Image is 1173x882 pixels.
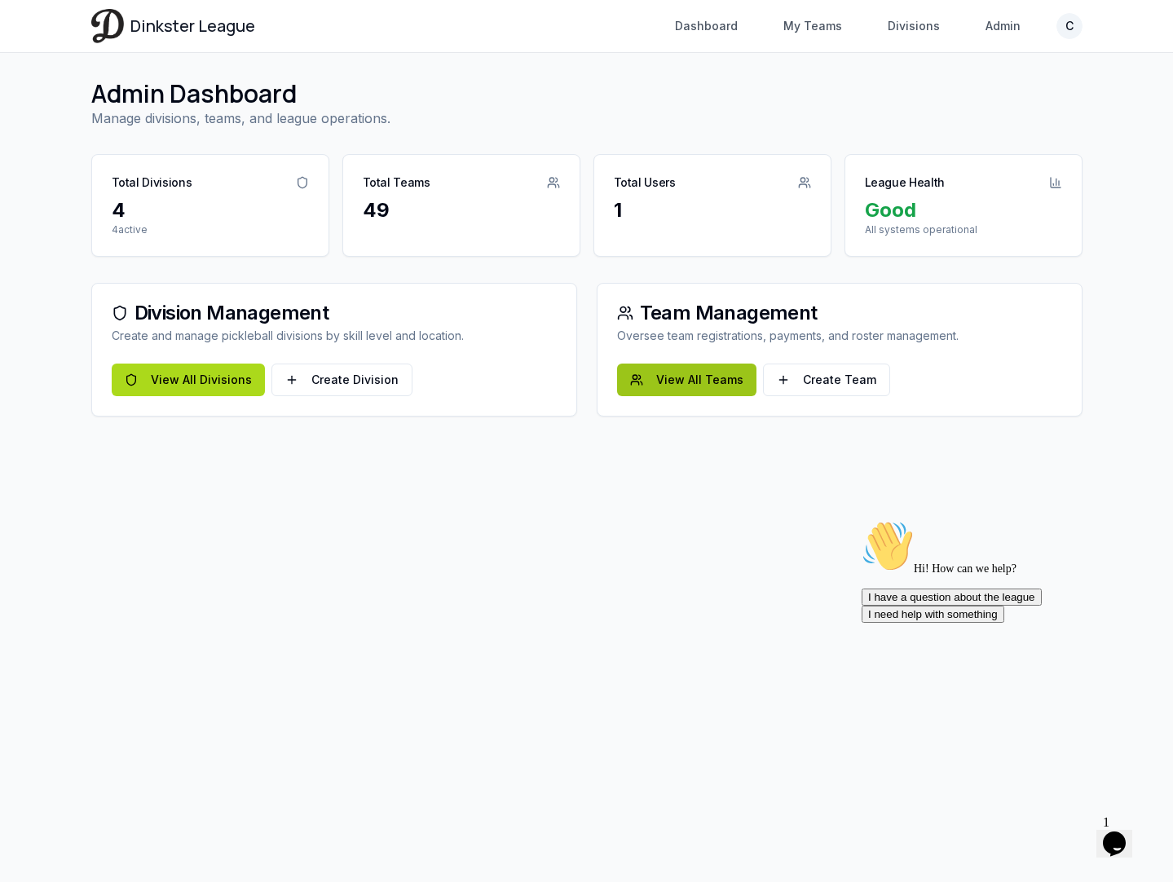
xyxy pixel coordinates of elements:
div: 👋Hi! How can we help?I have a question about the leagueI need help with something [7,7,300,109]
span: Dinkster League [130,15,255,37]
iframe: chat widget [1096,809,1149,858]
img: Dinkster [91,9,124,42]
div: Total Teams [363,174,430,191]
iframe: chat widget [855,514,1149,800]
a: My Teams [774,11,852,41]
div: Total Users [614,174,676,191]
a: Dashboard [665,11,747,41]
a: View All Divisions [112,364,265,396]
a: Admin [976,11,1030,41]
button: I have a question about the league [7,75,187,92]
p: Manage divisions, teams, and league operations. [91,108,1083,128]
img: :wave: [7,7,59,59]
button: C [1056,13,1083,39]
h1: Admin Dashboard [91,79,1083,108]
p: All systems operational [865,223,1062,236]
a: Create Division [271,364,412,396]
div: League Health [865,174,945,191]
div: Good [865,197,1062,223]
a: Create Team [763,364,890,396]
div: Oversee team registrations, payments, and roster management. [617,328,1062,344]
div: Division Management [112,303,557,323]
div: 49 [363,197,560,223]
span: Hi! How can we help? [7,49,161,61]
a: Dinkster League [91,9,255,42]
p: 4 active [112,223,309,236]
div: Total Divisions [112,174,192,191]
a: View All Teams [617,364,756,396]
button: I need help with something [7,92,149,109]
div: Team Management [617,303,1062,323]
div: Create and manage pickleball divisions by skill level and location. [112,328,557,344]
div: 1 [614,197,811,223]
a: Divisions [878,11,950,41]
div: 4 [112,197,309,223]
